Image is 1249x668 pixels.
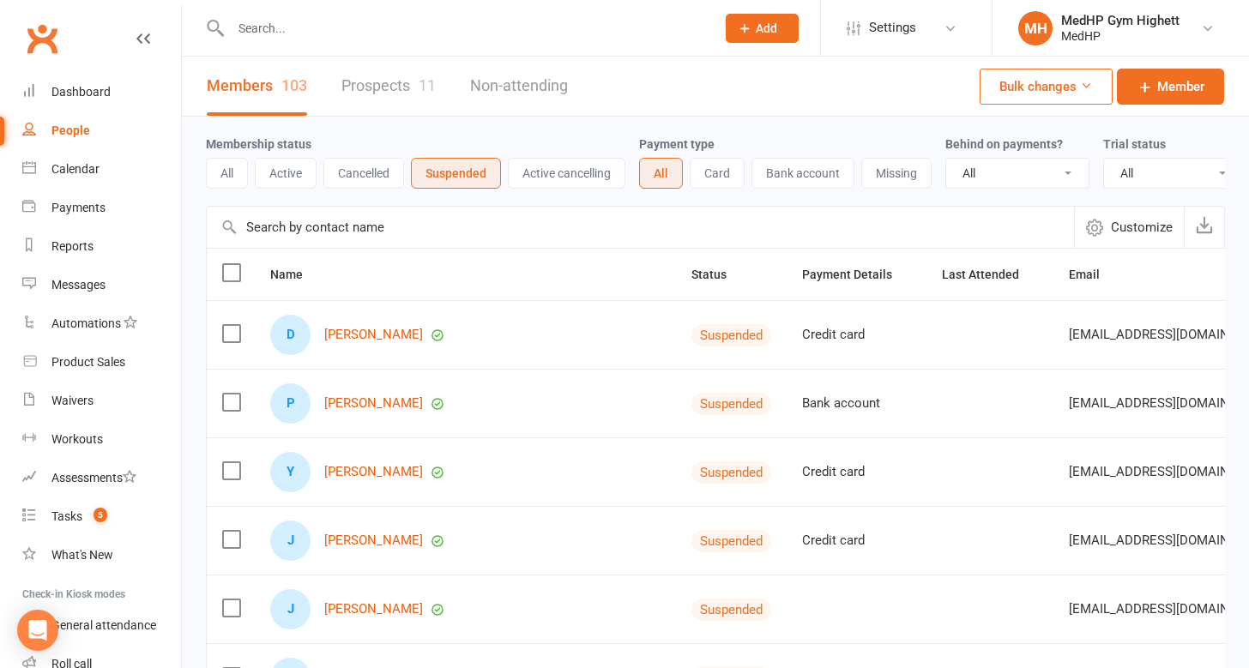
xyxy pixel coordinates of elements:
a: Tasks 5 [22,497,181,536]
button: All [639,158,683,189]
div: J [270,589,311,629]
div: Bank account [802,396,911,411]
button: Missing [861,158,932,189]
div: Assessments [51,471,136,484]
button: Active [255,158,317,189]
span: Member [1157,76,1204,97]
button: Status [691,264,745,285]
a: [PERSON_NAME] [324,602,423,617]
a: Messages [22,266,181,304]
span: Customize [1111,217,1173,238]
div: 11 [419,76,436,94]
button: Email [1069,264,1119,285]
div: Tasks [51,509,82,523]
a: People [22,111,181,150]
div: Credit card [802,328,911,342]
button: Last Attended [942,264,1038,285]
div: Calendar [51,162,100,176]
a: Member [1117,69,1224,105]
div: Open Intercom Messenger [17,610,58,651]
label: Membership status [206,137,311,151]
div: MH [1018,11,1053,45]
span: Add [756,21,777,35]
div: Dashboard [51,85,111,99]
button: Cancelled [323,158,404,189]
a: General attendance kiosk mode [22,606,181,645]
div: J [270,521,311,561]
a: Dashboard [22,73,181,111]
div: MedHP Gym Highett [1061,13,1180,28]
button: Customize [1074,207,1184,248]
div: What's New [51,548,113,562]
div: General attendance [51,618,156,632]
div: Automations [51,316,121,330]
div: Suspended [691,324,771,346]
div: Suspended [691,599,771,621]
span: Email [1069,268,1119,281]
a: [PERSON_NAME] [324,533,423,548]
label: Payment type [639,137,715,151]
a: Assessments [22,459,181,497]
div: Credit card [802,533,911,548]
div: Credit card [802,465,911,479]
a: What's New [22,536,181,575]
span: Last Attended [942,268,1038,281]
div: Suspended [691,393,771,415]
input: Search... [226,16,703,40]
a: Workouts [22,420,181,459]
a: Payments [22,189,181,227]
label: Behind on payments? [945,137,1063,151]
a: Clubworx [21,17,63,60]
span: Status [691,268,745,281]
div: People [51,123,90,137]
div: Workouts [51,432,103,446]
div: Waivers [51,394,94,407]
a: [PERSON_NAME] [324,396,423,411]
a: Reports [22,227,181,266]
a: Waivers [22,382,181,420]
a: [PERSON_NAME] [324,328,423,342]
div: Y [270,452,311,492]
div: D [270,315,311,355]
label: Trial status [1103,137,1166,151]
button: Name [270,264,322,285]
button: Card [690,158,745,189]
a: Prospects11 [341,57,436,116]
div: Product Sales [51,355,125,369]
a: Non-attending [470,57,568,116]
button: All [206,158,248,189]
div: Suspended [691,530,771,552]
span: Name [270,268,322,281]
div: Payments [51,201,106,214]
div: Reports [51,239,94,253]
button: Bulk changes [980,69,1113,105]
a: Automations [22,304,181,343]
button: Add [726,14,799,43]
button: Bank account [751,158,854,189]
span: 5 [94,508,107,522]
button: Active cancelling [508,158,625,189]
span: Settings [869,9,916,47]
a: Members103 [207,57,307,116]
div: MedHP [1061,28,1180,44]
input: Search by contact name [207,207,1074,248]
div: P [270,383,311,424]
a: Calendar [22,150,181,189]
div: 103 [281,76,307,94]
div: Messages [51,278,106,292]
div: Suspended [691,461,771,484]
a: [PERSON_NAME] [324,465,423,479]
button: Payment Details [802,264,911,285]
a: Product Sales [22,343,181,382]
span: Payment Details [802,268,911,281]
button: Suspended [411,158,501,189]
